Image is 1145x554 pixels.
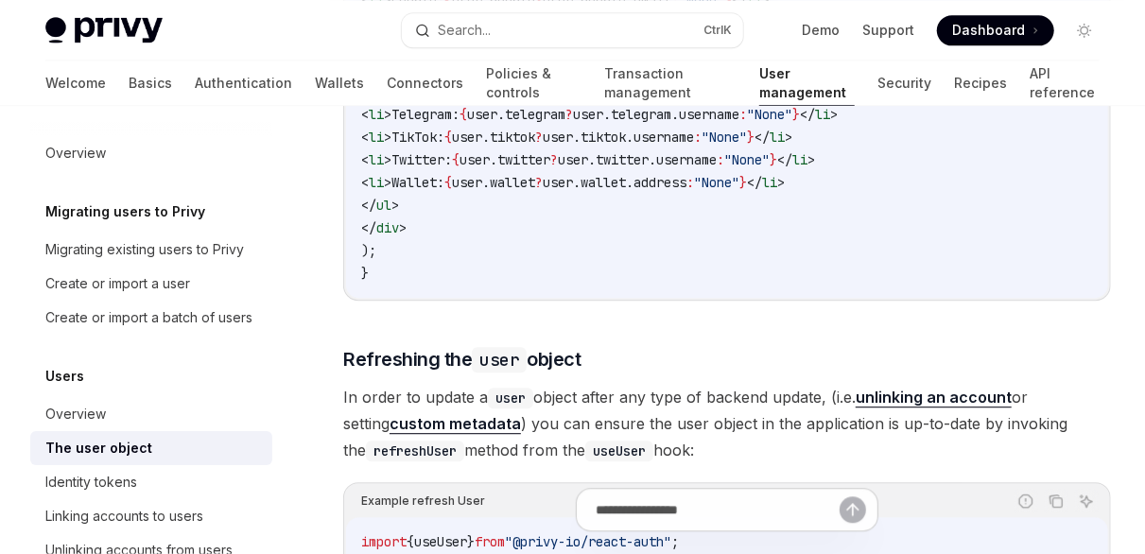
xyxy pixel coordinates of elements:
[343,384,1111,463] span: In order to update a object after any type of backend update, (i.e. or setting ) you can ensure t...
[45,403,106,425] div: Overview
[724,151,770,168] span: "None"
[30,233,272,267] a: Migrating existing users to Privy
[800,106,815,123] span: </
[505,106,565,123] span: telegram
[815,106,830,123] span: li
[604,61,737,106] a: Transaction management
[369,129,384,146] span: li
[391,151,452,168] span: Twitter:
[596,151,649,168] span: twitter
[30,397,272,431] a: Overview
[777,174,785,191] span: >
[656,151,717,168] span: username
[937,15,1054,45] a: Dashboard
[45,238,244,261] div: Migrating existing users to Privy
[195,61,292,106] a: Authentication
[452,129,482,146] span: user
[785,129,792,146] span: >
[391,174,444,191] span: Wallet:
[366,441,464,461] code: refreshUser
[952,21,1025,40] span: Dashboard
[30,499,272,533] a: Linking accounts to users
[770,151,777,168] span: }
[467,106,497,123] span: user
[543,174,573,191] span: user
[490,151,497,168] span: .
[30,431,272,465] a: The user object
[45,272,190,295] div: Create or import a user
[792,151,807,168] span: li
[649,151,656,168] span: .
[402,13,743,47] button: Search...CtrlK
[565,106,573,123] span: ?
[581,129,626,146] span: tiktok
[129,61,172,106] a: Basics
[45,437,152,459] div: The user object
[747,174,762,191] span: </
[390,414,521,434] a: custom metadata
[497,151,550,168] span: twitter
[759,61,855,106] a: User management
[862,21,914,40] a: Support
[694,129,702,146] span: :
[387,61,463,106] a: Connectors
[45,365,84,388] h5: Users
[384,174,391,191] span: >
[954,61,1007,106] a: Recipes
[588,151,596,168] span: .
[315,61,364,106] a: Wallets
[497,106,505,123] span: .
[747,129,755,146] span: }
[369,151,384,168] span: li
[762,174,777,191] span: li
[45,142,106,164] div: Overview
[535,129,543,146] span: ?
[452,151,460,168] span: {
[45,306,252,329] div: Create or import a batch of users
[45,471,137,493] div: Identity tokens
[384,151,391,168] span: >
[472,347,527,372] code: user
[343,346,581,372] span: Refreshing the object
[486,61,581,106] a: Policies & controls
[585,441,653,461] code: useUser
[543,129,573,146] span: user
[30,136,272,170] a: Overview
[45,17,163,43] img: light logo
[452,174,482,191] span: user
[633,174,686,191] span: address
[807,151,815,168] span: >
[361,151,369,168] span: <
[573,106,603,123] span: user
[482,174,490,191] span: .
[444,129,452,146] span: {
[777,151,792,168] span: </
[361,242,376,259] span: );
[694,174,739,191] span: "None"
[581,174,626,191] span: wallet
[376,219,399,236] span: div
[384,129,391,146] span: >
[626,129,633,146] span: .
[739,106,747,123] span: :
[30,267,272,301] a: Create or import a user
[626,174,633,191] span: .
[747,106,792,123] span: "None"
[490,129,535,146] span: tiktok
[573,129,581,146] span: .
[444,174,452,191] span: {
[1030,61,1100,106] a: API reference
[438,19,491,42] div: Search...
[840,496,866,523] button: Send message
[856,388,1012,407] a: unlinking an account
[535,174,543,191] span: ?
[482,129,490,146] span: .
[703,23,732,38] span: Ctrl K
[739,174,747,191] span: }
[391,197,399,214] span: >
[802,21,840,40] a: Demo
[369,106,384,123] span: li
[361,265,369,282] span: }
[611,106,671,123] span: telegram
[755,129,770,146] span: </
